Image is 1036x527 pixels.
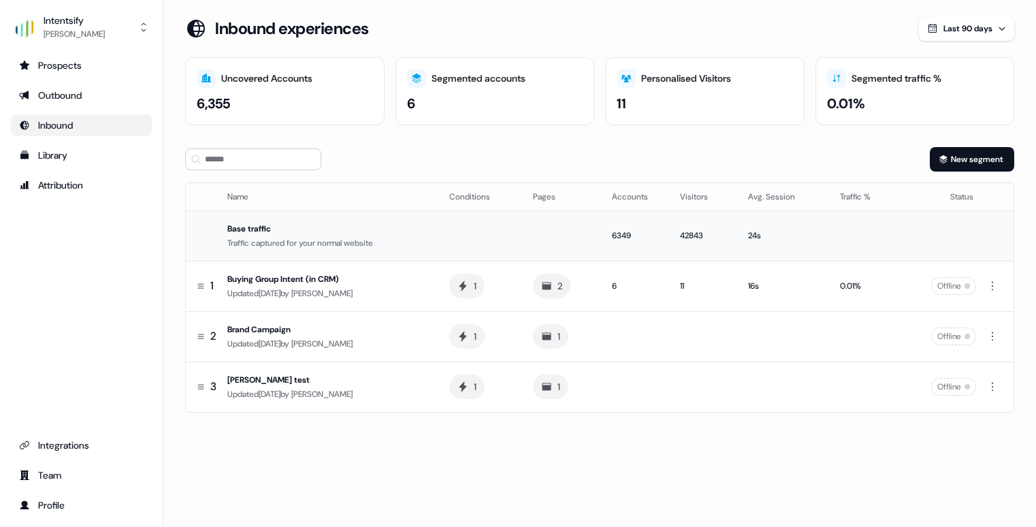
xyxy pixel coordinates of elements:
[474,380,476,394] div: 1
[19,148,144,162] div: Library
[641,71,731,86] div: Personalised Visitors
[11,174,152,196] a: Go to attribution
[601,183,669,210] th: Accounts
[612,229,658,242] div: 6349
[11,54,152,76] a: Go to prospects
[19,498,144,512] div: Profile
[210,278,214,293] span: 1
[227,373,427,387] div: [PERSON_NAME] test
[11,114,152,136] a: Go to Inbound
[407,93,415,114] div: 6
[291,288,353,299] span: [PERSON_NAME]
[669,183,737,210] th: Visitors
[557,279,562,293] div: 2
[680,229,726,242] div: 42843
[943,23,992,34] span: Last 90 days
[11,464,152,486] a: Go to team
[829,183,899,210] th: Traffic %
[522,183,601,210] th: Pages
[617,93,626,114] div: 11
[227,387,427,401] div: Updated [DATE] by
[44,27,105,41] div: [PERSON_NAME]
[533,374,568,399] button: 1
[557,380,560,394] div: 1
[449,374,485,399] button: 1
[748,279,818,293] div: 16s
[210,329,216,344] span: 2
[680,279,726,293] div: 11
[227,236,427,250] div: Traffic captured for your normal website
[19,438,144,452] div: Integrations
[11,84,152,106] a: Go to outbound experience
[840,279,888,293] div: 0.01%
[215,18,369,39] h3: Inbound experiences
[930,147,1014,172] button: New segment
[197,93,230,114] div: 6,355
[210,379,216,394] span: 3
[11,494,152,516] a: Go to profile
[931,378,976,396] div: Offline
[227,272,427,286] div: Buying Group Intent (in CRM)
[19,89,144,102] div: Outbound
[852,71,941,86] div: Segmented traffic %
[291,338,353,349] span: [PERSON_NAME]
[19,178,144,192] div: Attribution
[227,337,427,351] div: Updated [DATE] by
[827,93,865,114] div: 0.01%
[748,229,818,242] div: 24s
[44,14,105,27] div: Intentsify
[449,274,485,298] button: 1
[931,277,976,295] div: Offline
[533,274,570,298] button: 2
[474,330,476,343] div: 1
[919,16,1014,41] button: Last 90 days
[227,287,427,300] div: Updated [DATE] by
[221,71,312,86] div: Uncovered Accounts
[227,222,427,236] div: Base traffic
[291,389,353,400] span: [PERSON_NAME]
[737,183,829,210] th: Avg. Session
[931,328,976,345] div: Offline
[227,323,427,336] div: Brand Campaign
[533,324,568,349] button: 1
[557,330,560,343] div: 1
[474,279,476,293] div: 1
[19,59,144,72] div: Prospects
[910,190,974,204] div: Status
[19,468,144,482] div: Team
[19,118,144,132] div: Inbound
[222,183,438,210] th: Name
[438,183,522,210] th: Conditions
[11,144,152,166] a: Go to templates
[432,71,525,86] div: Segmented accounts
[449,324,485,349] button: 1
[612,279,658,293] div: 6
[11,11,152,44] button: Intentsify[PERSON_NAME]
[11,434,152,456] a: Go to integrations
